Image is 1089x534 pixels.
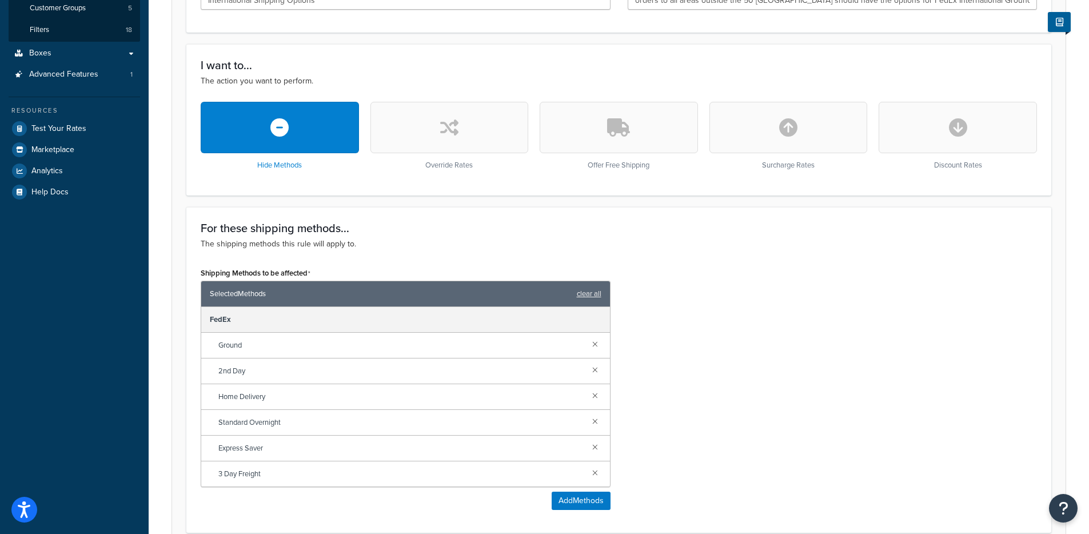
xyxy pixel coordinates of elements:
[9,106,140,115] div: Resources
[218,389,583,405] span: Home Delivery
[31,188,69,197] span: Help Docs
[128,3,132,13] span: 5
[577,286,601,302] a: clear all
[218,337,583,353] span: Ground
[552,492,611,510] button: AddMethods
[210,286,571,302] span: Selected Methods
[9,64,140,85] li: Advanced Features
[30,3,86,13] span: Customer Groups
[130,70,133,79] span: 1
[9,161,140,181] a: Analytics
[9,182,140,202] a: Help Docs
[9,43,140,64] a: Boxes
[9,140,140,160] a: Marketplace
[709,102,868,170] div: Surcharge Rates
[126,25,132,35] span: 18
[31,166,63,176] span: Analytics
[218,363,583,379] span: 2nd Day
[218,466,583,482] span: 3 Day Freight
[29,49,51,58] span: Boxes
[30,25,49,35] span: Filters
[201,269,310,278] label: Shipping Methods to be affected
[201,238,1037,250] p: The shipping methods this rule will apply to.
[201,59,1037,71] h3: I want to...
[1049,494,1078,523] button: Open Resource Center
[1048,12,1071,32] button: Show Help Docs
[31,124,86,134] span: Test Your Rates
[540,102,698,170] div: Offer Free Shipping
[9,64,140,85] a: Advanced Features1
[31,145,74,155] span: Marketplace
[29,70,98,79] span: Advanced Features
[201,102,359,170] div: Hide Methods
[218,415,583,431] span: Standard Overnight
[879,102,1037,170] div: Discount Rates
[201,307,610,333] div: FedEx
[9,19,140,41] li: Filters
[9,19,140,41] a: Filters18
[9,118,140,139] a: Test Your Rates
[201,75,1037,87] p: The action you want to perform.
[201,222,1037,234] h3: For these shipping methods...
[370,102,529,170] div: Override Rates
[218,440,583,456] span: Express Saver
